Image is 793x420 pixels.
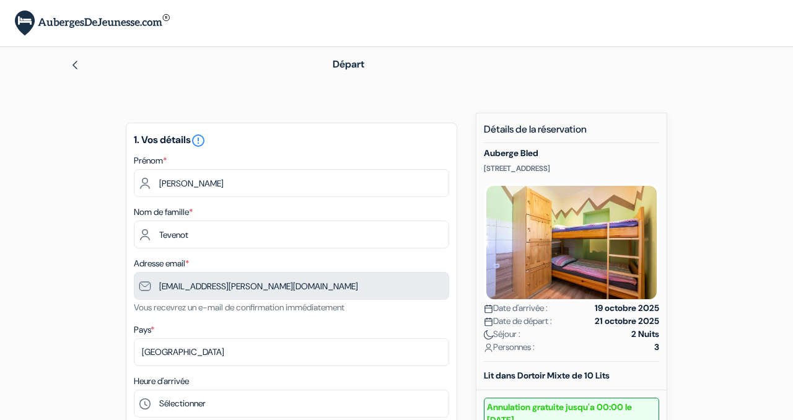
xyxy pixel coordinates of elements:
label: Adresse email [134,257,189,270]
b: Lit dans Dortoir Mixte de 10 Lits [484,370,610,381]
label: Heure d'arrivée [134,375,189,388]
p: [STREET_ADDRESS] [484,164,659,173]
img: AubergesDeJeunesse.com [15,11,170,36]
img: calendar.svg [484,304,493,313]
strong: 21 octobre 2025 [595,315,659,328]
strong: 3 [654,341,659,354]
input: Entrer le nom de famille [134,221,449,248]
h5: Détails de la réservation [484,123,659,143]
label: Pays [134,323,154,336]
span: Personnes : [484,341,535,354]
input: Entrer adresse e-mail [134,272,449,300]
h5: Auberge Bled [484,148,659,159]
img: moon.svg [484,330,493,339]
h5: 1. Vos détails [134,133,449,148]
span: Séjour : [484,328,520,341]
label: Prénom [134,154,167,167]
a: error_outline [191,133,206,146]
img: user_icon.svg [484,343,493,352]
small: Vous recevrez un e-mail de confirmation immédiatement [134,302,344,313]
i: error_outline [191,133,206,148]
span: Date d'arrivée : [484,302,548,315]
span: Date de départ : [484,315,552,328]
input: Entrez votre prénom [134,169,449,197]
strong: 2 Nuits [631,328,659,341]
label: Nom de famille [134,206,193,219]
span: Départ [333,58,364,71]
img: calendar.svg [484,317,493,326]
img: left_arrow.svg [70,60,80,70]
strong: 19 octobre 2025 [595,302,659,315]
